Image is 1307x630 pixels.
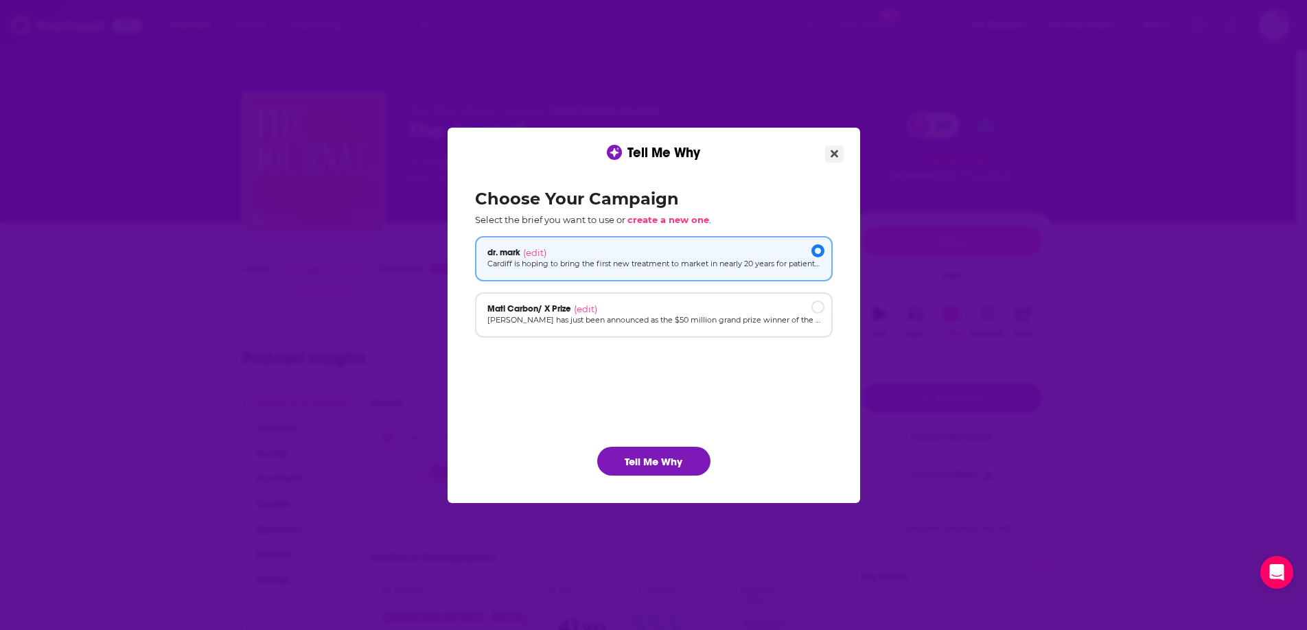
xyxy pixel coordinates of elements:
h2: Choose Your Campaign [475,189,833,209]
span: (edit) [523,247,546,258]
button: Close [825,145,844,163]
div: Open Intercom Messenger [1260,556,1293,589]
span: create a new one [627,214,709,225]
span: dr. mark [487,247,520,258]
span: Tell Me Why [627,144,700,161]
p: Select the brief you want to use or . [475,214,833,225]
span: Mati Carbon/ X Prize [487,303,571,314]
span: (edit) [574,303,597,314]
p: Cardiff is hoping to bring the first new treatment to market in nearly 20 years for patients suff... [487,258,820,270]
button: Tell Me Why [597,447,710,476]
img: tell me why sparkle [609,147,620,158]
p: [PERSON_NAME] has just been announced as the $50 million grand prize winner of the XPRIZE Carbon ... [487,314,820,326]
